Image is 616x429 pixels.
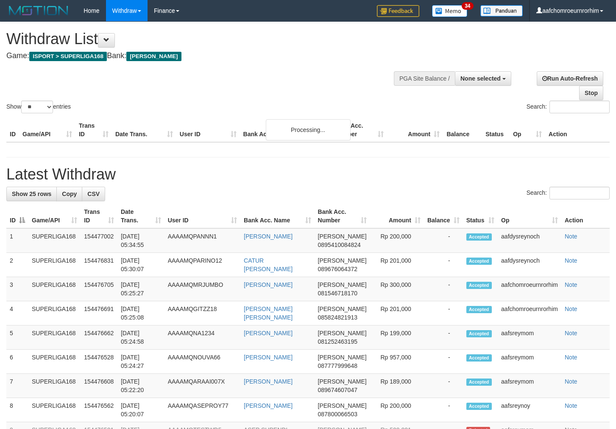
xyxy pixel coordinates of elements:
[244,330,293,336] a: [PERSON_NAME]
[126,52,181,61] span: [PERSON_NAME]
[315,204,370,228] th: Bank Acc. Number: activate to sort column ascending
[6,277,28,301] td: 3
[482,118,510,142] th: Status
[537,71,603,86] a: Run Auto-Refresh
[466,258,492,265] span: Accepted
[244,378,293,385] a: [PERSON_NAME]
[81,398,117,422] td: 154476562
[498,277,561,301] td: aafchomroeurnrorhim
[510,118,545,142] th: Op
[62,191,77,197] span: Copy
[6,398,28,422] td: 8
[6,101,71,113] label: Show entries
[6,52,402,60] h4: Game: Bank:
[498,228,561,253] td: aafdysreynoch
[12,191,51,197] span: Show 25 rows
[318,290,357,297] span: Copy 081546718170 to clipboard
[117,204,164,228] th: Date Trans.: activate to sort column ascending
[370,398,424,422] td: Rp 200,000
[6,374,28,398] td: 7
[424,277,463,301] td: -
[498,253,561,277] td: aafdysreynoch
[463,204,498,228] th: Status: activate to sort column ascending
[498,301,561,325] td: aafchomroeurnrorhim
[498,204,561,228] th: Op: activate to sort column ascending
[318,241,361,248] span: Copy 0895410084824 to clipboard
[565,330,577,336] a: Note
[21,101,53,113] select: Showentries
[527,101,610,113] label: Search:
[370,350,424,374] td: Rp 957,000
[28,350,81,374] td: SUPERLIGA168
[318,362,357,369] span: Copy 087777999648 to clipboard
[565,354,577,361] a: Note
[424,253,463,277] td: -
[75,118,112,142] th: Trans ID
[527,187,610,199] label: Search:
[466,330,492,337] span: Accepted
[565,281,577,288] a: Note
[244,281,293,288] a: [PERSON_NAME]
[424,204,463,228] th: Balance: activate to sort column ascending
[549,187,610,199] input: Search:
[318,233,367,240] span: [PERSON_NAME]
[466,354,492,362] span: Accepted
[561,204,610,228] th: Action
[266,119,351,140] div: Processing...
[565,378,577,385] a: Note
[466,233,492,241] span: Accepted
[424,350,463,374] td: -
[117,228,164,253] td: [DATE] 05:34:55
[318,306,367,312] span: [PERSON_NAME]
[466,282,492,289] span: Accepted
[244,233,293,240] a: [PERSON_NAME]
[28,374,81,398] td: SUPERLIGA168
[117,398,164,422] td: [DATE] 05:20:07
[424,374,463,398] td: -
[565,402,577,409] a: Note
[318,387,357,393] span: Copy 089674607047 to clipboard
[117,374,164,398] td: [DATE] 05:22:20
[424,325,463,350] td: -
[377,5,419,17] img: Feedback.jpg
[498,325,561,350] td: aafsreymom
[498,398,561,422] td: aafsreynoy
[6,204,28,228] th: ID: activate to sort column descending
[318,257,367,264] span: [PERSON_NAME]
[6,228,28,253] td: 1
[370,374,424,398] td: Rp 189,000
[318,354,367,361] span: [PERSON_NAME]
[318,402,367,409] span: [PERSON_NAME]
[370,204,424,228] th: Amount: activate to sort column ascending
[370,228,424,253] td: Rp 200,000
[318,266,357,272] span: Copy 089676064372 to clipboard
[28,253,81,277] td: SUPERLIGA168
[565,257,577,264] a: Note
[28,228,81,253] td: SUPERLIGA168
[480,5,523,17] img: panduan.png
[370,277,424,301] td: Rp 300,000
[466,403,492,410] span: Accepted
[579,86,603,100] a: Stop
[6,187,57,201] a: Show 25 rows
[318,330,367,336] span: [PERSON_NAME]
[6,253,28,277] td: 2
[498,350,561,374] td: aafsreymom
[28,398,81,422] td: SUPERLIGA168
[424,228,463,253] td: -
[28,325,81,350] td: SUPERLIGA168
[164,350,240,374] td: AAAAMQNOUVA66
[81,253,117,277] td: 154476831
[164,277,240,301] td: AAAAMQMRJUMBO
[549,101,610,113] input: Search:
[6,31,402,48] h1: Withdraw List
[318,314,357,321] span: Copy 085824821913 to clipboard
[56,187,82,201] a: Copy
[455,71,511,86] button: None selected
[164,228,240,253] td: AAAAMQPANNN1
[466,379,492,386] span: Accepted
[117,325,164,350] td: [DATE] 05:24:58
[19,118,75,142] th: Game/API
[244,306,293,321] a: [PERSON_NAME] [PERSON_NAME]
[244,354,293,361] a: [PERSON_NAME]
